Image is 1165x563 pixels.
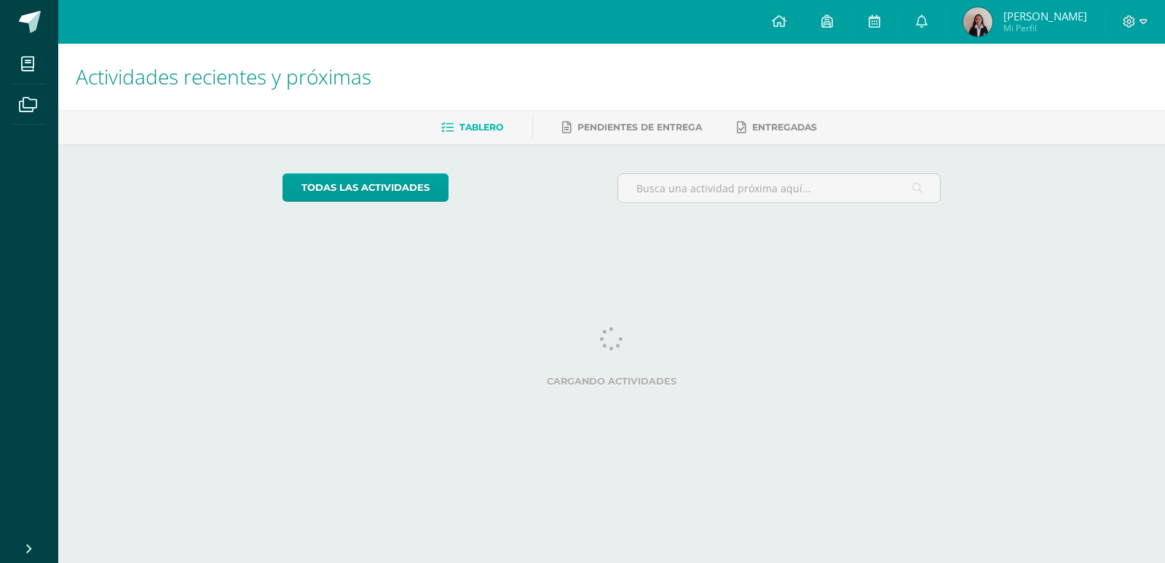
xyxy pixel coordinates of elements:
span: Pendientes de entrega [577,122,702,133]
input: Busca una actividad próxima aquí... [618,174,941,202]
span: Entregadas [752,122,817,133]
a: Tablero [441,116,503,139]
span: [PERSON_NAME] [1003,9,1087,23]
a: Pendientes de entrega [562,116,702,139]
a: Entregadas [737,116,817,139]
span: Actividades recientes y próximas [76,63,371,90]
a: todas las Actividades [283,173,449,202]
span: Mi Perfil [1003,22,1087,34]
img: 61c2ca80ff8fe82e84eac5e3271e7d3d.png [963,7,992,36]
label: Cargando actividades [283,376,941,387]
span: Tablero [459,122,503,133]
